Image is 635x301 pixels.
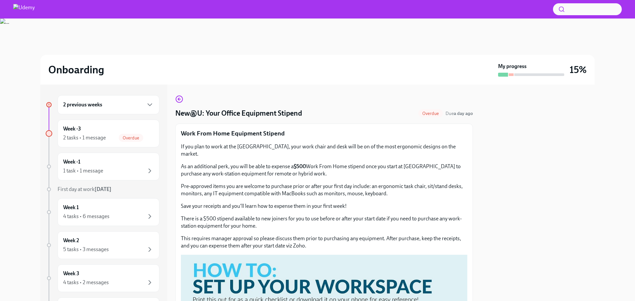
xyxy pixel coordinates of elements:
[63,279,109,286] div: 4 tasks • 2 messages
[181,163,467,177] p: As an additional perk, you will be able to expense a Work From Home stipend once you start at [GE...
[46,186,159,193] a: First day at work[DATE]
[63,213,109,220] div: 4 tasks • 6 messages
[181,203,467,210] p: Save your receipts and you'll learn how to expense them in your first week!
[58,186,111,192] span: First day at work
[498,63,527,70] strong: My progress
[294,163,306,169] strong: $500
[454,111,473,116] strong: a day ago
[445,111,473,116] span: Due
[181,215,467,230] p: There is a $500 stipend available to new joiners for you to use before or after your start date i...
[119,135,143,140] span: Overdue
[46,231,159,259] a: Week 25 tasks • 3 messages
[63,167,103,174] div: 1 task • 1 message
[13,4,35,15] img: Udemy
[63,134,106,141] div: 2 tasks • 1 message
[63,125,81,132] h6: Week -3
[63,204,79,211] h6: Week 1
[181,235,467,249] p: This requires manager approval so please discuss them prior to purchasing any equipment. After pu...
[181,129,467,138] p: Work From Home Equipment Stipend
[181,183,467,197] p: Pre-approved items you are welcome to purchase prior or after your first day include: an ergonomi...
[570,64,587,76] h3: 15%
[46,120,159,147] a: Week -32 tasks • 1 messageOverdue
[48,63,104,76] h2: Onboarding
[46,198,159,226] a: Week 14 tasks • 6 messages
[63,158,80,166] h6: Week -1
[58,95,159,114] div: 2 previous weeks
[175,108,302,118] h4: New@U: Your Office Equipment Stipend
[63,270,79,277] h6: Week 3
[46,264,159,292] a: Week 34 tasks • 2 messages
[181,143,467,158] p: If you plan to work at the [GEOGRAPHIC_DATA], your work chair and desk will be on of the most erg...
[95,186,111,192] strong: [DATE]
[46,153,159,180] a: Week -11 task • 1 message
[418,111,443,116] span: Overdue
[63,246,109,253] div: 5 tasks • 3 messages
[445,110,473,117] span: September 22nd, 2025 08:00
[63,101,102,108] h6: 2 previous weeks
[63,237,79,244] h6: Week 2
